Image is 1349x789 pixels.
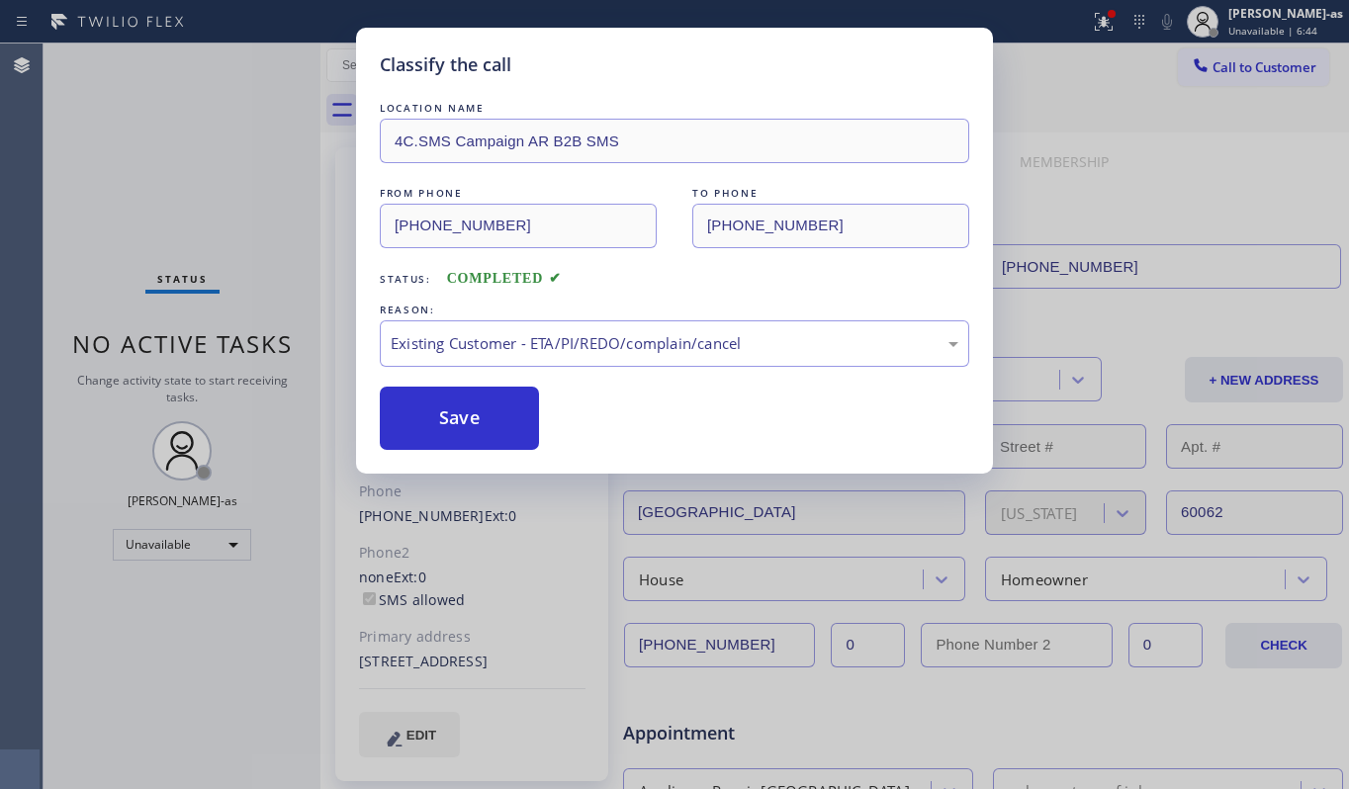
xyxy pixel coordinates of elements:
button: Save [380,387,539,450]
input: From phone [380,204,657,248]
div: FROM PHONE [380,183,657,204]
div: TO PHONE [692,183,969,204]
h5: Classify the call [380,51,511,78]
input: To phone [692,204,969,248]
span: Status: [380,272,431,286]
div: LOCATION NAME [380,98,969,119]
span: COMPLETED [447,271,562,286]
div: REASON: [380,300,969,320]
div: Existing Customer - ETA/PI/REDO/complain/cancel [391,332,958,355]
